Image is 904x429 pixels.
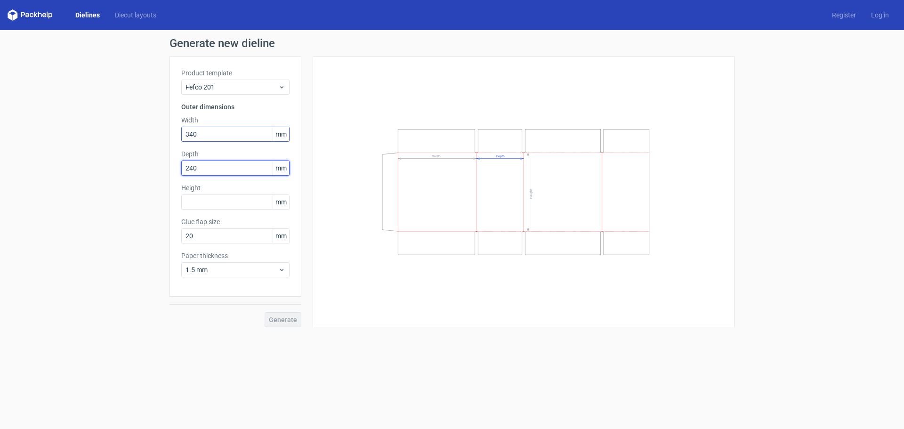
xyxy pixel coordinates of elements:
span: 1.5 mm [186,265,278,275]
text: Height [529,189,533,199]
span: mm [273,161,289,175]
a: Diecut layouts [107,10,164,20]
a: Log in [864,10,896,20]
text: Depth [496,154,505,158]
label: Paper thickness [181,251,290,260]
label: Depth [181,149,290,159]
h1: Generate new dieline [169,38,734,49]
span: mm [273,195,289,209]
label: Glue flap size [181,217,290,227]
span: Fefco 201 [186,82,278,92]
a: Register [824,10,864,20]
h3: Outer dimensions [181,102,290,112]
label: Height [181,183,290,193]
span: mm [273,229,289,243]
label: Width [181,115,290,125]
a: Dielines [68,10,107,20]
label: Product template [181,68,290,78]
text: Width [432,154,441,158]
span: mm [273,127,289,141]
